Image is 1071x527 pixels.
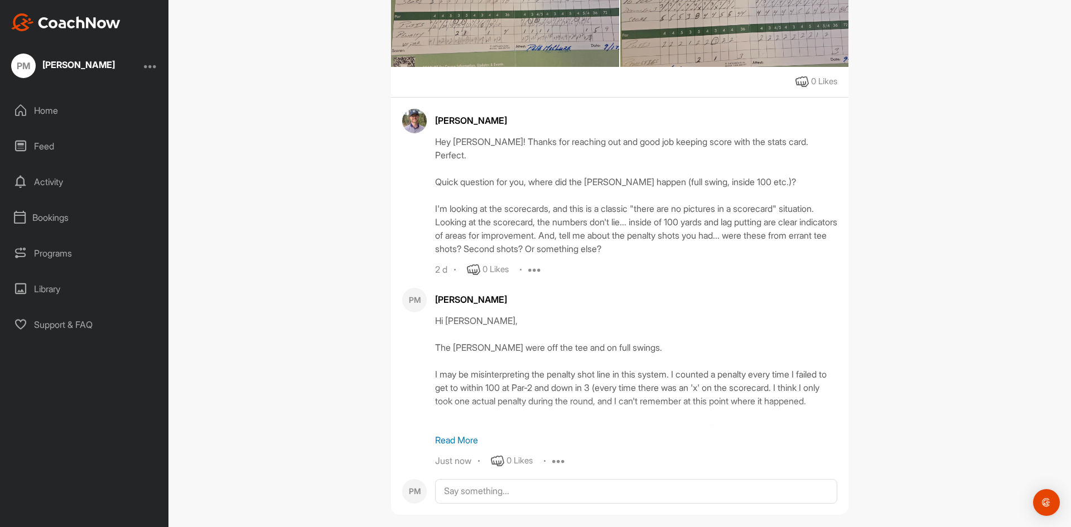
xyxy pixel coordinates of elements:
div: Hi [PERSON_NAME], The [PERSON_NAME] were off the tee and on full swings. I may be misinterpreting... [435,314,837,426]
div: Library [6,275,163,303]
div: Support & FAQ [6,311,163,339]
div: Hey [PERSON_NAME]! Thanks for reaching out and good job keeping score with the stats card. Perfec... [435,135,837,255]
p: Read More [435,433,837,447]
div: [PERSON_NAME] [435,293,837,306]
div: Home [6,96,163,124]
div: Open Intercom Messenger [1033,489,1060,516]
div: Feed [6,132,163,160]
div: 2 d [435,264,447,275]
div: [PERSON_NAME] [435,114,837,127]
div: Programs [6,239,163,267]
img: avatar [402,109,427,133]
div: PM [402,479,427,504]
div: Bookings [6,204,163,231]
div: PM [402,288,427,312]
div: 0 Likes [506,455,533,467]
img: CoachNow [11,13,120,31]
div: 0 Likes [811,75,837,88]
div: Activity [6,168,163,196]
div: 0 Likes [483,263,509,276]
div: PM [11,54,36,78]
div: [PERSON_NAME] [42,60,115,69]
div: Just now [435,456,471,467]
